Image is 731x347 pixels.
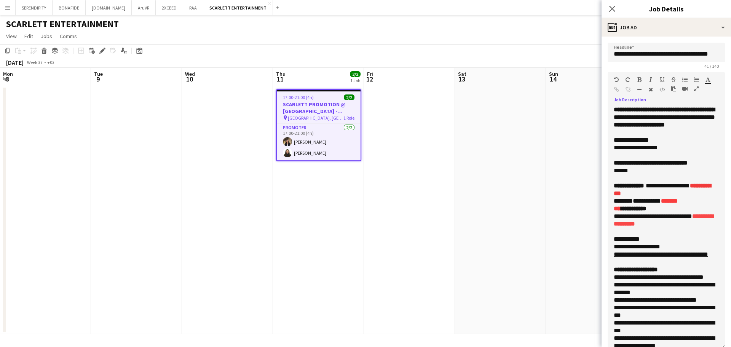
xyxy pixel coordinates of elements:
[60,33,77,40] span: Comms
[549,70,558,77] span: Sun
[625,77,630,83] button: Redo
[659,86,665,93] button: HTML Code
[25,59,44,65] span: Week 37
[602,4,731,14] h3: Job Details
[671,77,676,83] button: Strikethrough
[2,75,13,83] span: 8
[288,115,343,121] span: [GEOGRAPHIC_DATA], [GEOGRAPHIC_DATA]
[548,75,558,83] span: 14
[659,77,665,83] button: Underline
[694,86,699,92] button: Fullscreen
[183,0,203,15] button: RAA
[6,18,119,30] h1: SCARLETT ENTERTAINMENT
[16,0,53,15] button: SERENDIPITY
[276,89,361,161] app-job-card: 17:00-21:00 (4h)2/2SCARLETT PROMOTION @ [GEOGRAPHIC_DATA] - [GEOGRAPHIC_DATA] [GEOGRAPHIC_DATA], ...
[203,0,273,15] button: SCARLETT ENTERTAINMENT
[637,86,642,93] button: Horizontal Line
[38,31,55,41] a: Jobs
[47,59,54,65] div: +03
[276,70,286,77] span: Thu
[6,59,24,66] div: [DATE]
[185,70,195,77] span: Wed
[366,75,373,83] span: 12
[132,0,156,15] button: AruVR
[3,31,20,41] a: View
[694,77,699,83] button: Ordered List
[614,77,619,83] button: Undo
[705,77,710,83] button: Text Color
[277,101,361,115] h3: SCARLETT PROMOTION @ [GEOGRAPHIC_DATA] - [GEOGRAPHIC_DATA]
[698,63,725,69] span: 41 / 140
[53,0,86,15] button: BONAFIDE
[350,71,361,77] span: 2/2
[93,75,103,83] span: 9
[344,94,354,100] span: 2/2
[457,75,466,83] span: 13
[682,77,688,83] button: Unordered List
[602,18,731,37] div: Job Ad
[184,75,195,83] span: 10
[682,86,688,92] button: Insert video
[648,86,653,93] button: Clear Formatting
[6,33,17,40] span: View
[156,0,183,15] button: 2XCEED
[350,78,360,83] div: 1 Job
[637,77,642,83] button: Bold
[671,86,676,92] button: Paste as plain text
[3,70,13,77] span: Mon
[648,77,653,83] button: Italic
[277,123,361,160] app-card-role: Promoter2/217:00-21:00 (4h)[PERSON_NAME][PERSON_NAME]
[275,75,286,83] span: 11
[41,33,52,40] span: Jobs
[367,70,373,77] span: Fri
[21,31,36,41] a: Edit
[86,0,132,15] button: [DOMAIN_NAME]
[283,94,314,100] span: 17:00-21:00 (4h)
[57,31,80,41] a: Comms
[24,33,33,40] span: Edit
[343,115,354,121] span: 1 Role
[94,70,103,77] span: Tue
[458,70,466,77] span: Sat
